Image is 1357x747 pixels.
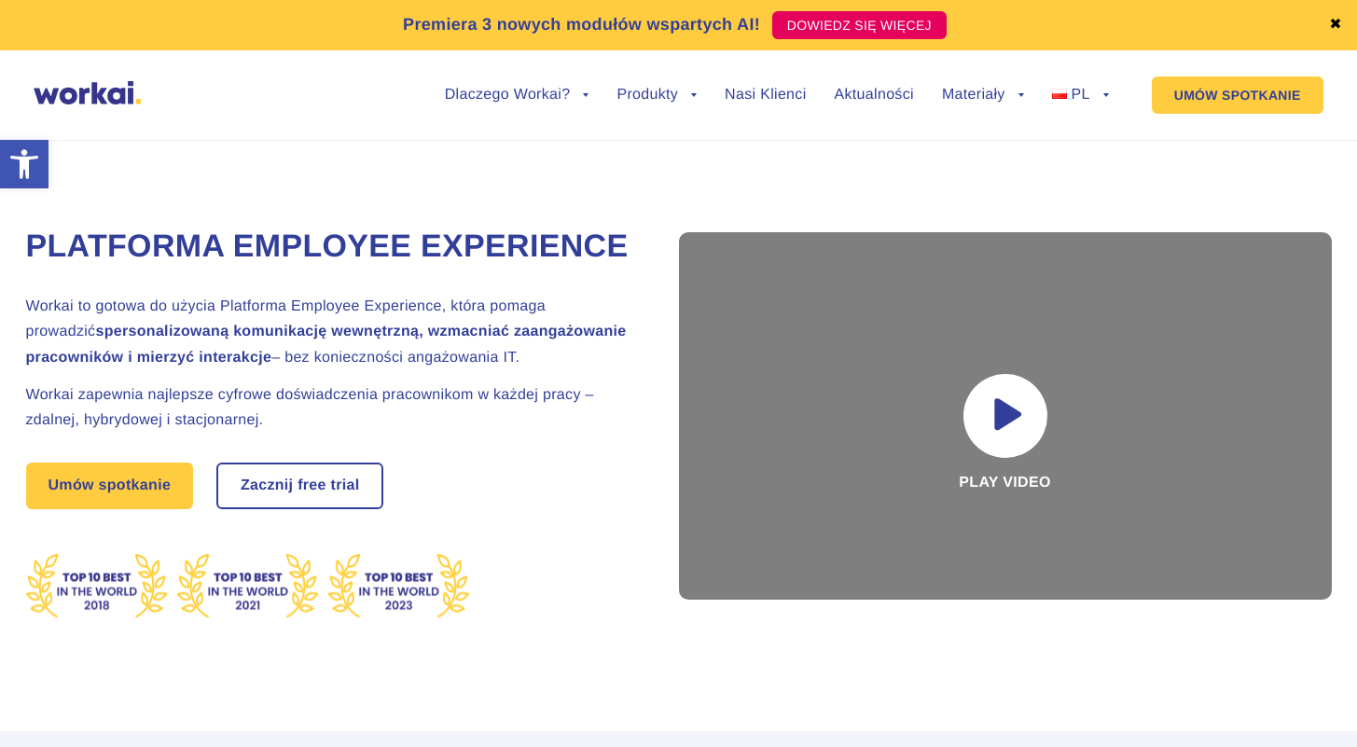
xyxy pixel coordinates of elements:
[26,226,632,269] h1: Platforma Employee Experience
[26,463,194,509] a: Umów spotkanie
[26,382,632,433] h2: Workai zapewnia najlepsze cyfrowe doświadczenia pracownikom w każdej pracy – zdalnej, hybrydowej ...
[835,88,914,103] a: Aktualności
[679,232,1332,600] div: Play video
[1071,87,1089,103] span: PL
[616,88,697,103] a: Produkty
[1152,76,1323,114] a: UMÓW SPOTKANIE
[26,294,632,370] h2: Workai to gotowa do użycia Platforma Employee Experience, która pomaga prowadzić – bez koniecznoś...
[26,324,627,365] strong: spersonalizowaną komunikację wewnętrzną, wzmacniać zaangażowanie pracowników i mierzyć interakcje
[1329,18,1342,33] a: ✖
[942,88,1024,103] a: Materiały
[725,88,806,103] a: Nasi Klienci
[772,11,947,39] a: DOWIEDZ SIĘ WIĘCEJ
[445,88,589,103] a: Dlaczego Workai?
[218,464,382,507] a: Zacznij free trial
[403,12,760,37] p: Premiera 3 nowych modułów wspartych AI!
